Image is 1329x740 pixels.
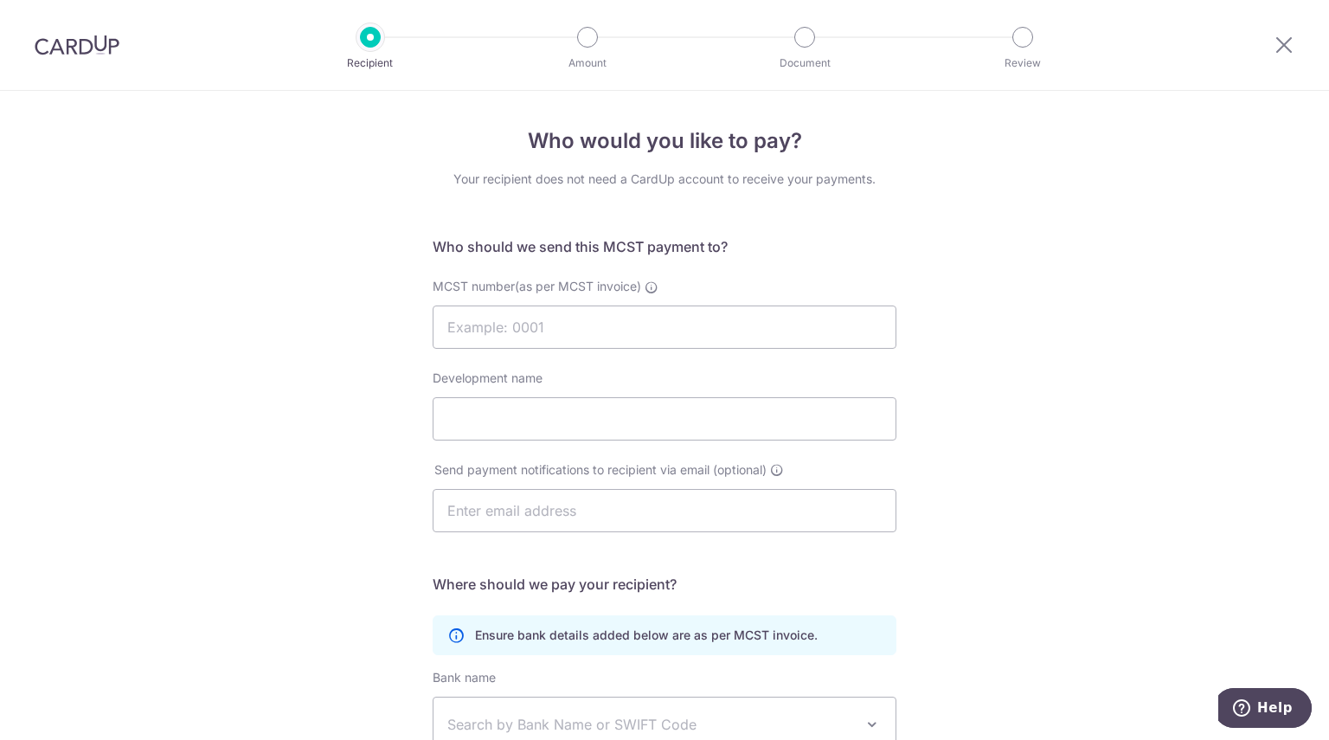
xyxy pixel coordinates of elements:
h5: Where should we pay your recipient? [433,574,896,595]
span: Help [39,12,74,28]
span: Search by Bank Name or SWIFT Code [447,714,854,735]
img: CardUp [35,35,119,55]
p: Amount [523,55,652,72]
label: Bank name [433,669,496,686]
label: Development name [433,370,543,387]
span: Send payment notifications to recipient via email (optional) [434,461,767,479]
input: Example: 0001 [433,306,896,349]
p: Review [959,55,1087,72]
h5: Who should we send this MCST payment to? [433,236,896,257]
p: Document [741,55,869,72]
h4: Who would you like to pay? [433,125,896,157]
p: Ensure bank details added below are as per MCST invoice. [475,627,818,644]
input: Enter email address [433,489,896,532]
div: Your recipient does not need a CardUp account to receive your payments. [433,171,896,188]
iframe: Opens a widget where you can find more information [1218,688,1312,731]
span: MCST number(as per MCST invoice) [433,279,641,293]
p: Recipient [306,55,434,72]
